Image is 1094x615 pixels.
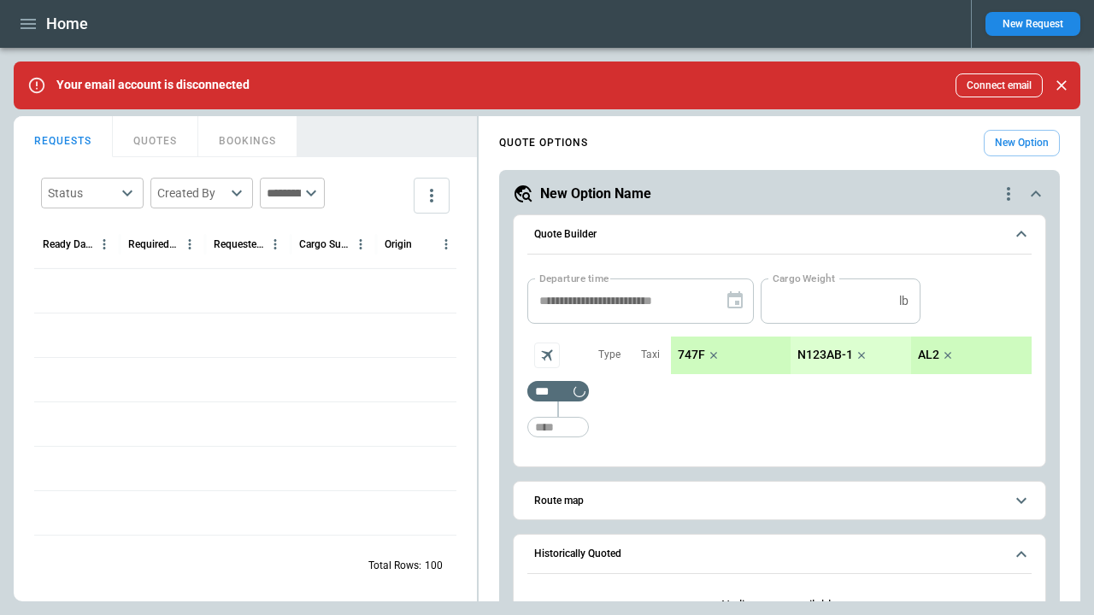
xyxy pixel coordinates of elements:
label: Cargo Weight [773,271,835,285]
div: Required Date & Time (UTC+03:00) [128,238,179,250]
div: Too short [527,417,589,437]
div: Requested Route [214,238,264,250]
h6: Route map [534,495,584,507]
p: lb [899,294,909,308]
button: BOOKINGS [198,116,297,157]
button: QUOTES [113,116,198,157]
button: Historically Quoted [527,535,1032,574]
button: Origin column menu [435,233,457,255]
button: Connect email [956,73,1043,97]
button: Route map [527,482,1032,520]
div: Origin [385,238,412,250]
button: Ready Date & Time (UTC+03:00) column menu [93,233,115,255]
div: Cargo Summary [299,238,350,250]
button: New Option Namequote-option-actions [513,184,1046,204]
p: Taxi [641,348,660,362]
button: REQUESTS [14,116,113,157]
p: Your email account is disconnected [56,78,250,92]
div: Too short [527,381,589,401]
div: Created By [157,184,226,202]
h6: Quote Builder [534,229,597,240]
div: dismiss [1050,67,1073,104]
button: Requested Route column menu [264,233,286,255]
div: Status [48,184,116,202]
p: Total Rows: [368,559,421,573]
p: N123AB-1 [797,348,853,362]
button: Quote Builder [527,215,1032,255]
button: Close [1050,73,1073,97]
p: AL2 [918,348,939,362]
p: 100 [425,559,443,573]
label: Departure time [539,271,609,285]
button: New Option [984,130,1060,156]
button: Cargo Summary column menu [350,233,372,255]
h6: Historically Quoted [534,548,621,559]
div: quote-option-actions [998,184,1019,204]
div: Quote Builder [527,278,1032,446]
button: New Request [985,12,1080,36]
button: more [414,178,450,214]
h4: QUOTE OPTIONS [499,139,588,147]
p: 747F [678,348,705,362]
span: Aircraft selection [534,343,560,368]
p: Type [598,348,621,362]
h1: Home [46,14,88,34]
div: Ready Date & Time (UTC+03:00) [43,238,93,250]
h5: New Option Name [540,184,651,203]
div: scrollable content [671,337,1032,374]
button: Required Date & Time (UTC+03:00) column menu [179,233,201,255]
